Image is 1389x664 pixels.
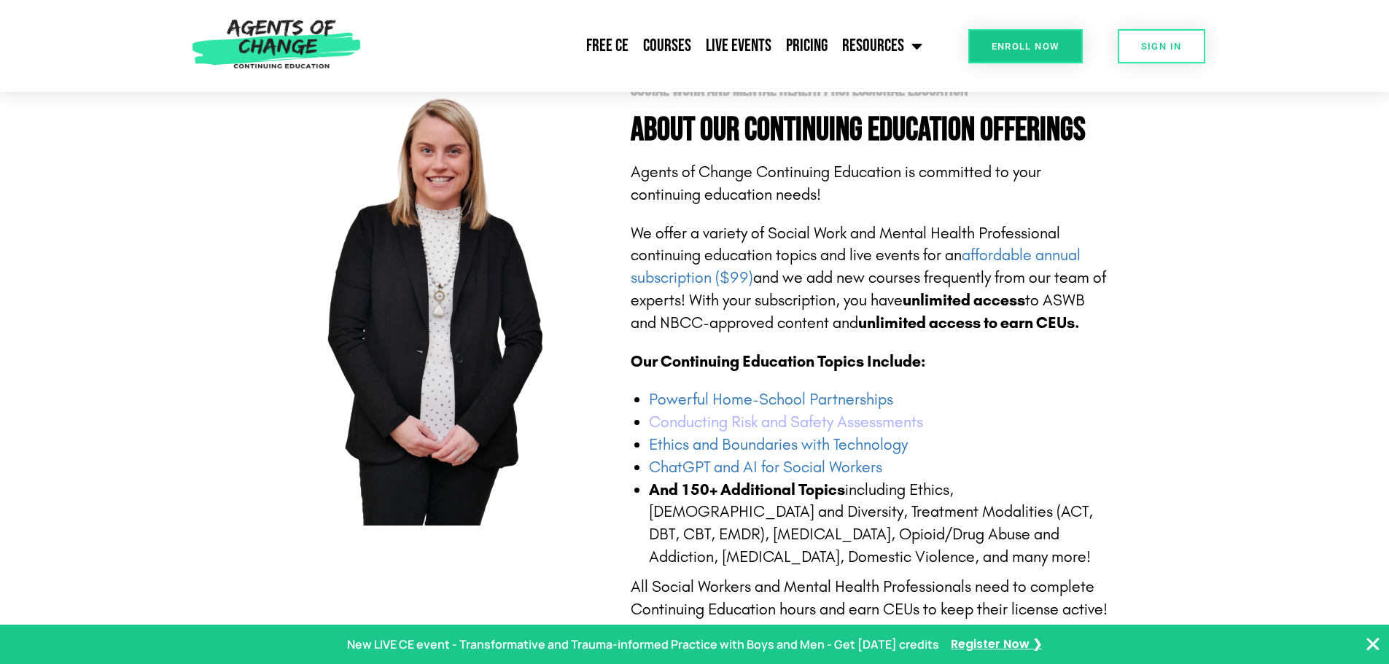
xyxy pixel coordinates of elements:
[992,42,1059,51] span: Enroll Now
[903,291,1025,310] b: unlimited access
[968,29,1083,63] a: Enroll Now
[631,352,925,371] b: Our Continuing Education Topics Include:
[631,81,1110,99] h2: Social Work and Mental Health Professional Education
[631,576,1110,621] div: All Social Workers and Mental Health Professionals need to complete Continuing Education hours an...
[649,390,893,409] a: Powerful Home-School Partnerships
[649,435,908,454] a: Ethics and Boundaries with Technology
[1141,42,1182,51] span: SIGN IN
[368,28,930,64] nav: Menu
[649,458,882,477] a: ChatGPT and AI for Social Workers
[347,634,939,655] p: New LIVE CE event - Transformative and Trauma-informed Practice with Boys and Men - Get [DATE] cr...
[649,479,1110,569] li: including Ethics, [DEMOGRAPHIC_DATA] and Diversity, Treatment Modalities (ACT, DBT, CBT, EMDR), [...
[1364,636,1382,653] button: Close Banner
[631,222,1110,335] p: We offer a variety of Social Work and Mental Health Professional continuing education topics and ...
[649,413,923,431] a: Conducting Risk and Safety Assessments
[858,313,1080,332] b: unlimited access to earn CEUs.
[835,28,930,64] a: Resources
[951,634,1042,655] a: Register Now ❯
[631,114,1110,147] h4: About Our Continuing Education Offerings
[1118,29,1205,63] a: SIGN IN
[649,480,845,499] b: And 150+ Additional Topics
[699,28,779,64] a: Live Events
[779,28,835,64] a: Pricing
[579,28,636,64] a: Free CE
[636,28,699,64] a: Courses
[631,163,1041,204] span: Agents of Change Continuing Education is committed to your continuing education needs!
